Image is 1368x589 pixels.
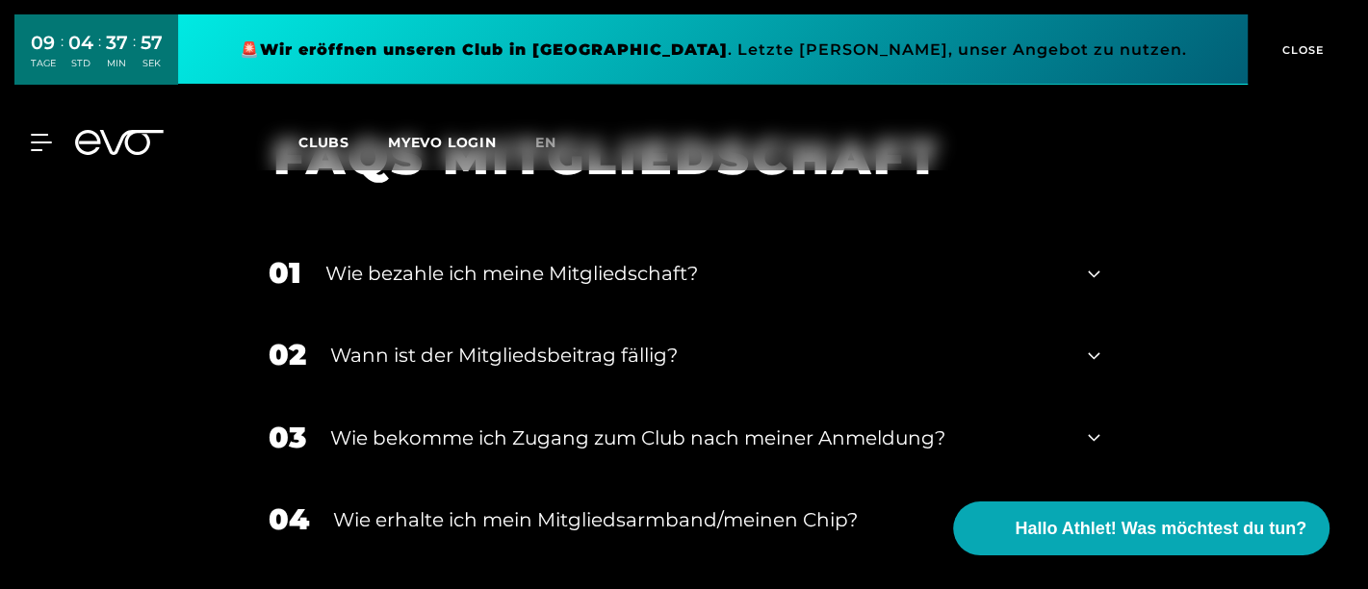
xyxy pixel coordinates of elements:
[31,57,56,70] div: TAGE
[330,423,1065,451] div: Wie bekomme ich Zugang zum Club nach meiner Anmeldung?
[61,31,64,82] div: :
[141,57,163,70] div: SEK
[269,251,301,294] div: 01
[1015,516,1306,542] span: Hallo Athlet! Was möchtest du tun?
[298,134,349,151] span: Clubs
[269,415,306,458] div: 03
[1248,14,1354,85] button: CLOSE
[330,341,1065,370] div: Wann ist der Mitgliedsbeitrag fällig?
[68,29,93,57] div: 04
[298,133,388,151] a: Clubs
[106,29,128,57] div: 37
[141,29,163,57] div: 57
[953,501,1329,555] button: Hallo Athlet! Was möchtest du tun?
[1278,41,1325,59] span: CLOSE
[325,259,1065,288] div: Wie bezahle ich meine Mitgliedschaft?
[106,57,128,70] div: MIN
[68,57,93,70] div: STD
[31,29,56,57] div: 09
[535,134,556,151] span: en
[269,333,306,376] div: 02
[388,134,497,151] a: MYEVO LOGIN
[535,132,580,154] a: en
[333,504,1065,533] div: Wie erhalte ich mein Mitgliedsarmband/meinen Chip?
[98,31,101,82] div: :
[269,497,309,540] div: 04
[133,31,136,82] div: :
